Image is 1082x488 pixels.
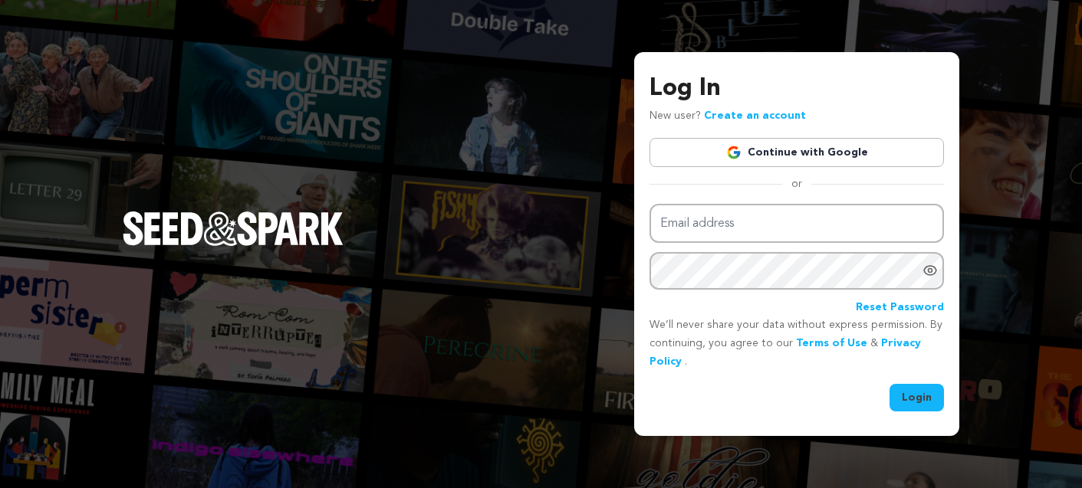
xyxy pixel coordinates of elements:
[650,107,806,126] p: New user?
[650,204,944,243] input: Email address
[796,338,867,349] a: Terms of Use
[704,110,806,121] a: Create an account
[650,70,944,107] h3: Log In
[856,299,944,317] a: Reset Password
[650,138,944,167] a: Continue with Google
[890,384,944,411] button: Login
[782,176,811,192] span: or
[650,316,944,371] p: We’ll never share your data without express permission. By continuing, you agree to our & .
[922,263,938,278] a: Show password as plain text. Warning: this will display your password on the screen.
[123,211,344,245] img: Seed&Spark Logo
[726,145,742,160] img: Google logo
[123,211,344,276] a: Seed&Spark Homepage
[650,338,921,367] a: Privacy Policy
